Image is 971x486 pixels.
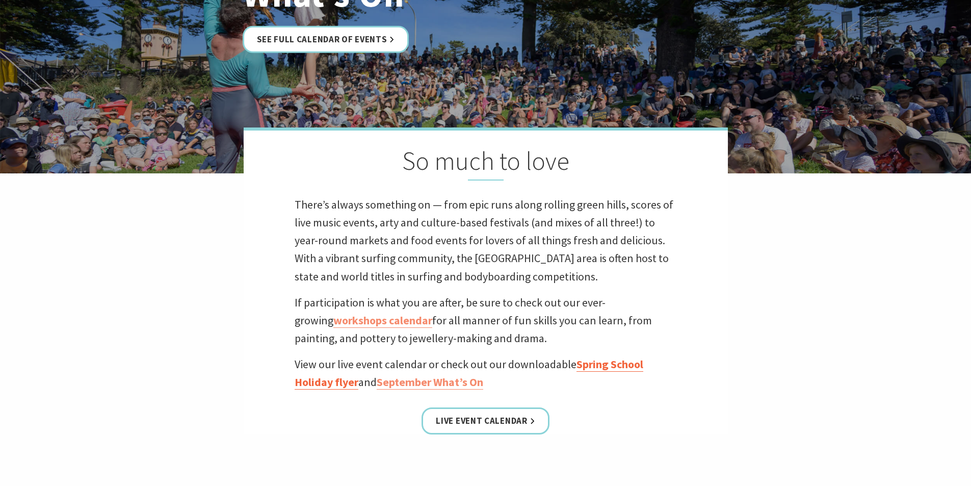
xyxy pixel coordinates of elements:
[295,294,677,348] p: If participation is what you are after, be sure to check out our ever-growing for all manner of f...
[422,407,549,434] a: Live Event Calendar
[243,25,409,53] a: See Full Calendar of Events
[295,146,677,181] h2: So much to love
[333,313,432,328] a: workshops calendar
[295,196,677,286] p: There’s always something on — from epic runs along rolling green hills, scores of live music even...
[377,375,483,390] a: September What’s On
[295,355,677,391] p: View our live event calendar or check out our downloadable and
